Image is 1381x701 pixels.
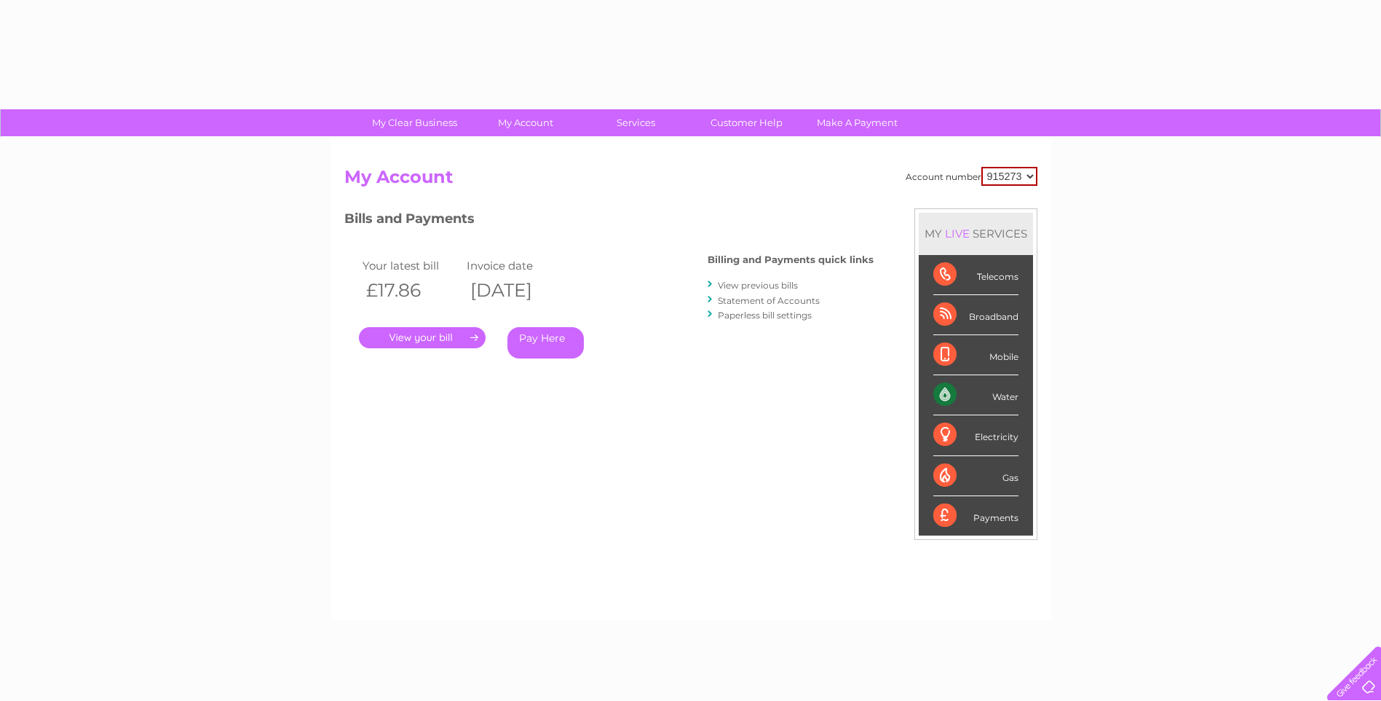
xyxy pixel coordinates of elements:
a: . [359,327,486,348]
a: Services [576,109,696,136]
div: LIVE [942,227,973,240]
a: My Account [465,109,585,136]
div: Account number [906,167,1037,186]
div: Gas [933,456,1018,496]
th: £17.86 [359,275,464,305]
div: Water [933,375,1018,415]
th: [DATE] [463,275,568,305]
a: Statement of Accounts [718,295,820,306]
h2: My Account [344,167,1037,195]
a: Paperless bill settings [718,310,812,321]
div: Telecoms [933,255,1018,295]
div: Payments [933,496,1018,536]
a: Customer Help [686,109,807,136]
div: Mobile [933,335,1018,375]
a: Make A Payment [797,109,917,136]
div: Electricity [933,415,1018,455]
h4: Billing and Payments quick links [708,254,874,265]
a: View previous bills [718,280,798,291]
div: Broadband [933,295,1018,335]
a: My Clear Business [355,109,475,136]
a: Pay Here [507,327,584,359]
div: MY SERVICES [919,213,1033,254]
td: Invoice date [463,256,568,275]
h3: Bills and Payments [344,208,874,234]
td: Your latest bill [359,256,464,275]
